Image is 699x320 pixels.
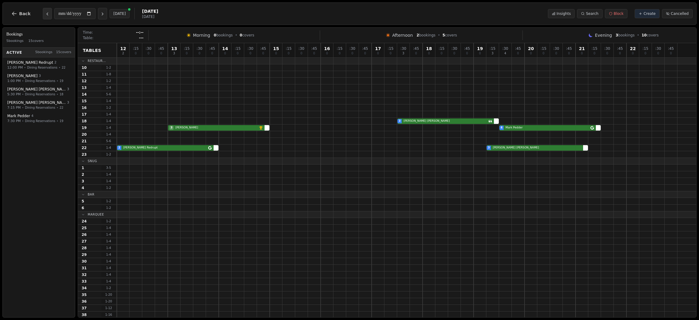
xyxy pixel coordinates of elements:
[101,299,116,304] span: 1 - 20
[101,246,116,250] span: 1 - 4
[122,146,208,150] span: [PERSON_NAME] Redrupt
[118,146,120,150] span: 2
[413,47,419,50] span: : 45
[7,92,21,97] span: 5:30 PM
[441,52,442,55] span: 0
[528,46,534,51] span: 20
[98,8,107,19] button: Next day
[491,52,493,55] span: 3
[83,36,93,40] span: Table:
[83,47,101,53] span: Tables
[399,119,400,123] span: 3
[655,47,661,50] span: : 30
[101,85,116,90] span: 1 - 4
[237,52,238,55] span: 0
[67,100,69,105] span: 3
[7,118,21,124] span: 7:30 PM
[101,139,116,143] span: 5 - 6
[160,52,162,55] span: 0
[82,186,84,190] span: 4
[324,46,330,51] span: 16
[339,52,340,55] span: 0
[147,52,149,55] span: 0
[110,9,130,18] button: [DATE]
[59,105,63,110] span: 22
[101,272,116,277] span: 1 - 4
[275,52,277,55] span: 0
[400,47,406,50] span: : 30
[326,52,328,55] span: 0
[262,52,264,55] span: 0
[662,9,693,18] button: Cancelled
[637,33,639,38] span: •
[82,272,87,277] span: 32
[426,46,432,51] span: 18
[101,72,116,77] span: 1 - 8
[451,47,457,50] span: : 30
[59,79,63,83] span: 19
[390,52,391,55] span: 0
[25,92,55,97] span: Dining Reservations
[362,47,368,50] span: : 45
[101,226,116,230] span: 1 - 4
[82,72,87,77] span: 11
[59,65,60,70] span: •
[240,33,242,37] span: 0
[530,52,532,55] span: 0
[101,172,116,177] span: 1 - 4
[173,52,175,55] span: 3
[616,33,634,38] span: bookings
[364,52,366,55] span: 0
[542,52,544,55] span: 0
[6,39,24,44] span: 5 bookings
[122,52,124,55] span: 2
[101,132,116,137] span: 1 - 4
[101,232,116,237] span: 1 - 4
[7,73,38,78] span: [PERSON_NAME]
[224,52,226,55] span: 0
[415,52,417,55] span: 0
[642,33,659,38] span: covers
[260,47,266,50] span: : 45
[82,219,87,224] span: 24
[442,33,457,38] span: covers
[553,47,559,50] span: : 30
[82,266,87,271] span: 31
[101,259,116,264] span: 1 - 4
[83,30,93,35] span: Time:
[417,33,419,37] span: 2
[214,33,216,37] span: 0
[82,179,84,184] span: 3
[82,286,87,291] span: 34
[101,312,116,317] span: 1 - 16
[273,46,279,51] span: 15
[477,46,483,51] span: 19
[82,226,87,230] span: 25
[82,239,87,244] span: 27
[101,179,116,183] span: 1 - 4
[101,199,116,203] span: 1 - 2
[88,59,106,63] span: Restaur...
[82,206,84,210] span: 6
[388,47,393,50] span: : 15
[568,52,570,55] span: 0
[82,306,87,311] span: 37
[82,99,87,104] span: 15
[82,105,87,110] span: 16
[56,79,58,83] span: •
[581,52,583,55] span: 0
[158,47,164,50] span: : 45
[7,87,66,92] span: [PERSON_NAME] [PERSON_NAME]
[235,47,241,50] span: : 15
[515,47,521,50] span: : 45
[490,47,495,50] span: : 15
[184,47,190,50] span: : 15
[101,266,116,270] span: 1 - 4
[632,52,634,55] span: 0
[133,47,139,50] span: : 15
[82,279,87,284] span: 33
[82,79,87,83] span: 12
[146,47,151,50] span: : 30
[139,36,144,40] span: ---
[439,47,444,50] span: : 15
